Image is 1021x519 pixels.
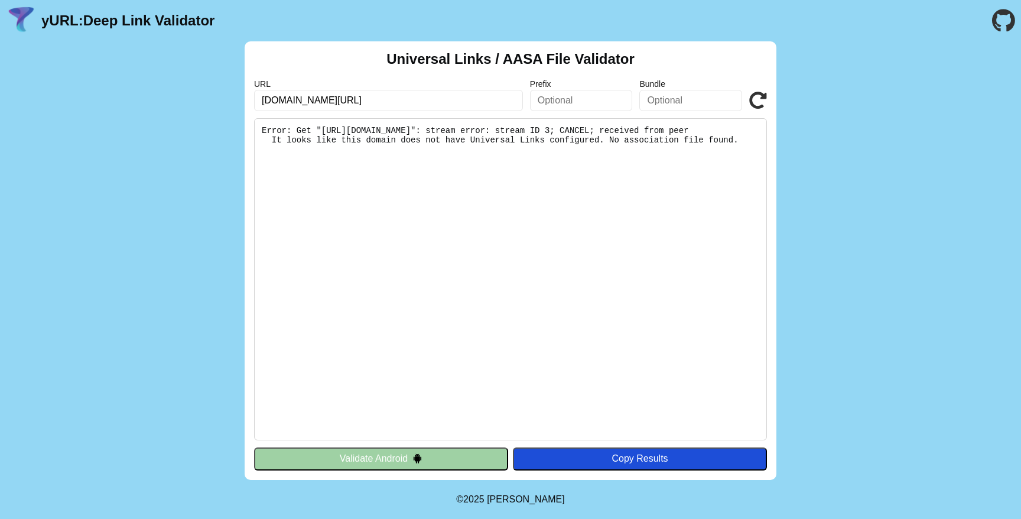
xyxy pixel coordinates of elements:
[254,118,767,440] pre: Error: Get "[URL][DOMAIN_NAME]": stream error: stream ID 3; CANCEL; received from peer It looks l...
[412,453,422,463] img: droidIcon.svg
[386,51,635,67] h2: Universal Links / AASA File Validator
[254,79,523,89] label: URL
[41,12,214,29] a: yURL:Deep Link Validator
[639,90,742,111] input: Optional
[456,480,564,519] footer: ©
[254,447,508,470] button: Validate Android
[530,79,633,89] label: Prefix
[639,79,742,89] label: Bundle
[254,90,523,111] input: Required
[530,90,633,111] input: Optional
[6,5,37,36] img: yURL Logo
[487,494,565,504] a: Michael Ibragimchayev's Personal Site
[519,453,761,464] div: Copy Results
[513,447,767,470] button: Copy Results
[463,494,485,504] span: 2025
